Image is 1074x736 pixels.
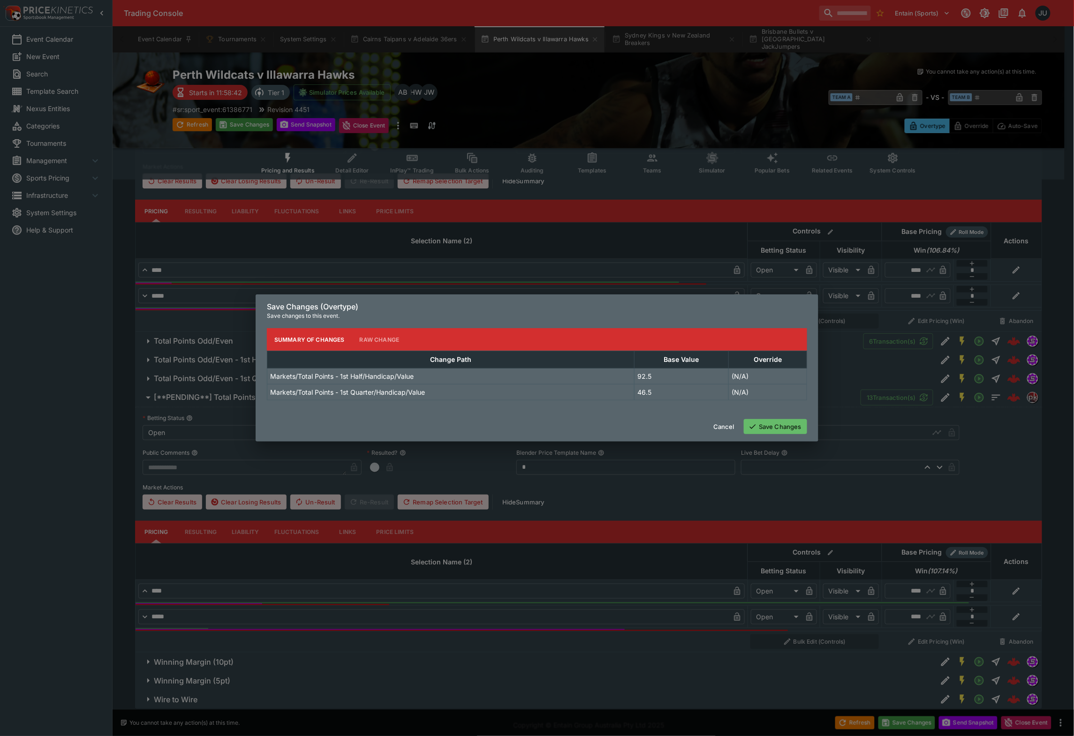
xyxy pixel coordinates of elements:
p: Markets/Total Points - 1st Quarter/Handicap/Value [270,387,425,397]
th: Change Path [267,351,635,368]
td: (N/A) [729,384,807,400]
button: Summary of Changes [267,328,352,351]
button: Save Changes [744,419,807,434]
th: Override [729,351,807,368]
td: (N/A) [729,368,807,384]
td: 92.5 [635,368,729,384]
button: Cancel [708,419,740,434]
th: Base Value [635,351,729,368]
td: 46.5 [635,384,729,400]
p: Markets/Total Points - 1st Half/Handicap/Value [270,371,414,381]
button: Raw Change [352,328,407,351]
p: Save changes to this event. [267,311,807,321]
h6: Save Changes (Overtype) [267,302,807,312]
